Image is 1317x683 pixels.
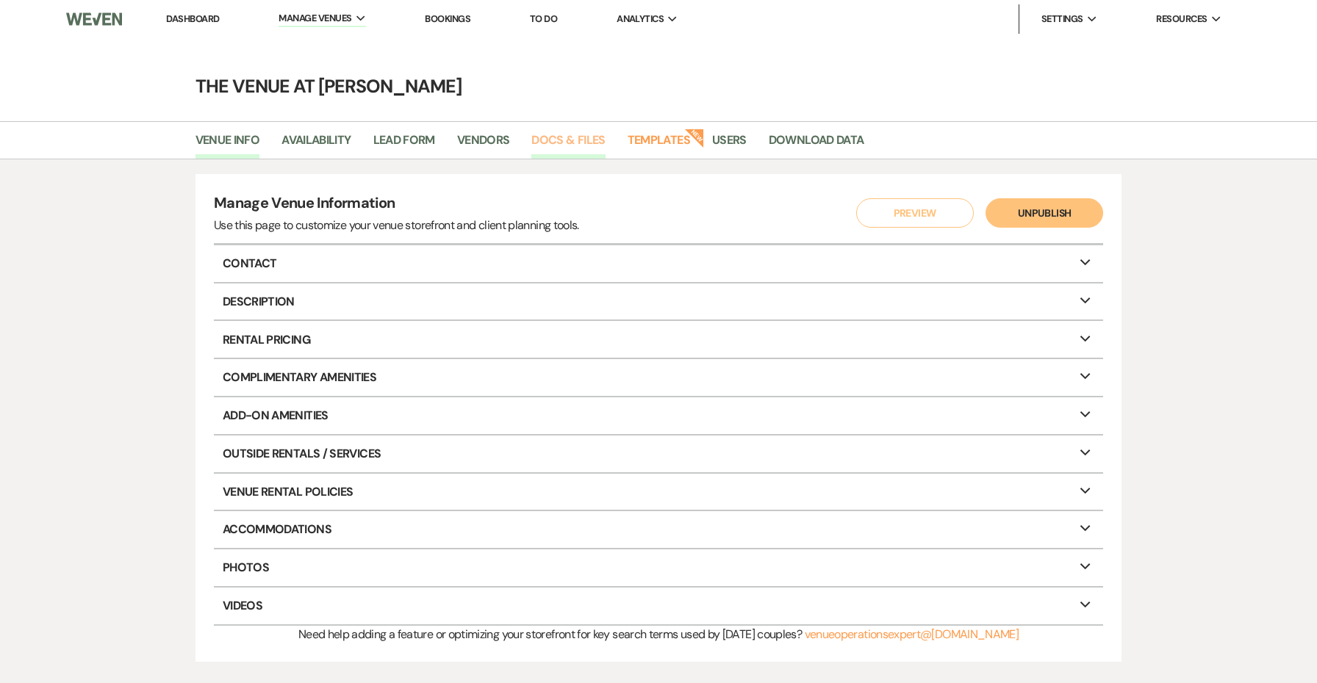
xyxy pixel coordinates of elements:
[1041,12,1083,26] span: Settings
[805,626,1019,642] a: venueoperationsexpert@[DOMAIN_NAME]
[195,131,260,159] a: Venue Info
[684,127,705,148] strong: New
[530,12,557,25] a: To Do
[129,73,1188,99] h4: The Venue at [PERSON_NAME]
[214,192,579,217] h4: Manage Venue Information
[214,474,1103,510] p: Venue Rental Policies
[66,4,122,35] img: Weven Logo
[214,549,1103,586] p: Photos
[214,321,1103,358] p: Rental Pricing
[769,131,864,159] a: Download Data
[214,436,1103,472] p: Outside Rentals / Services
[373,131,435,159] a: Lead Form
[279,11,351,26] span: Manage Venues
[425,12,470,25] a: Bookings
[617,12,664,26] span: Analytics
[298,626,802,642] span: Need help adding a feature or optimizing your storefront for key search terms used by [DATE] coup...
[856,198,974,228] button: Preview
[214,283,1103,320] p: Description
[214,359,1103,396] p: Complimentary Amenities
[214,245,1103,282] p: Contact
[457,131,510,159] a: Vendors
[628,131,690,159] a: Templates
[214,397,1103,434] p: Add-On Amenities
[214,588,1103,624] p: Videos
[712,131,747,159] a: Users
[166,12,219,25] a: Dashboard
[531,131,605,159] a: Docs & Files
[853,198,970,228] a: Preview
[986,198,1103,228] button: Unpublish
[214,511,1103,548] p: Accommodations
[281,131,351,159] a: Availability
[1156,12,1207,26] span: Resources
[214,217,579,234] div: Use this page to customize your venue storefront and client planning tools.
